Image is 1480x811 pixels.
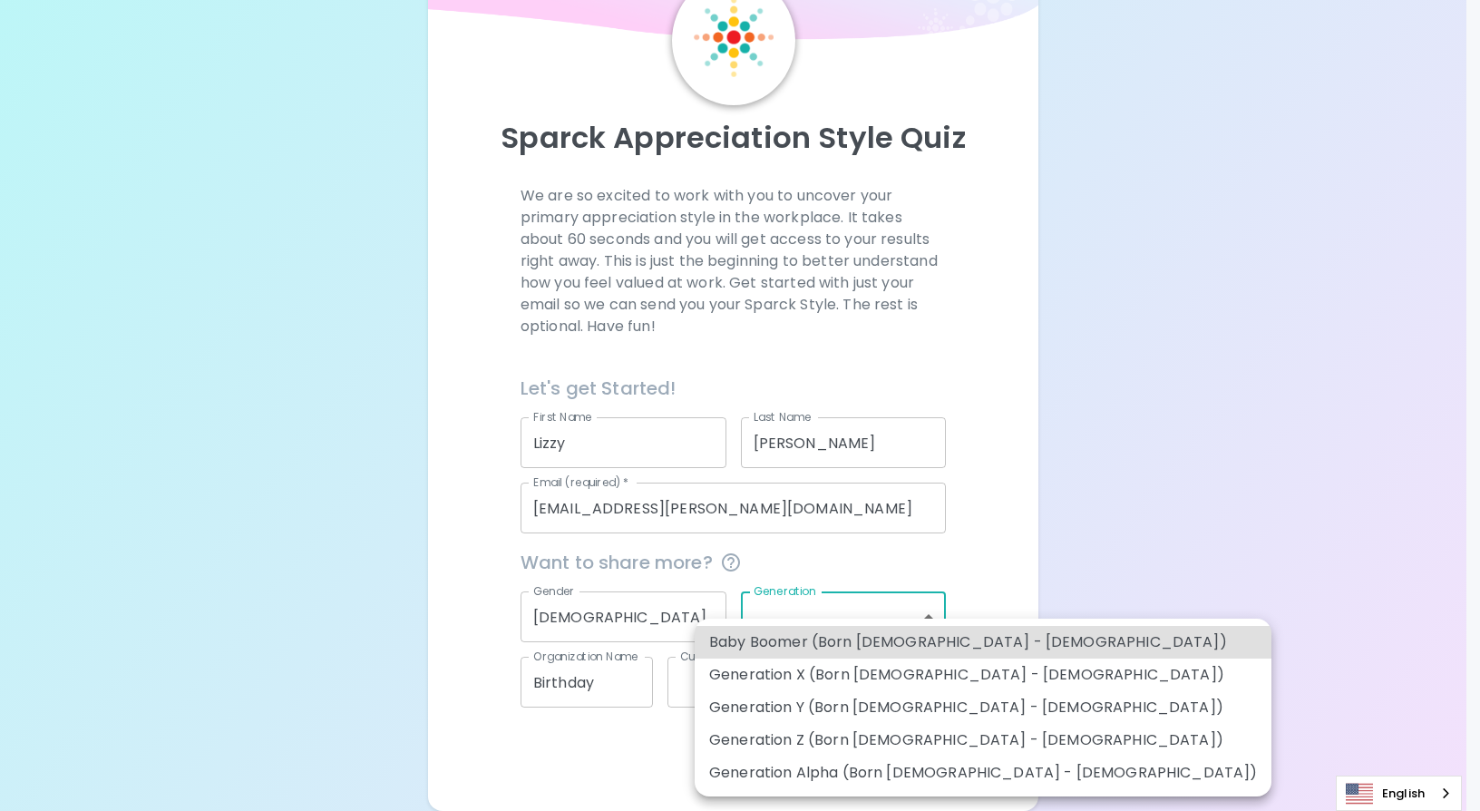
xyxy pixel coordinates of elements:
[695,757,1271,789] li: Generation Alpha (Born [DEMOGRAPHIC_DATA] - [DEMOGRAPHIC_DATA])
[695,691,1271,724] li: Generation Y (Born [DEMOGRAPHIC_DATA] - [DEMOGRAPHIC_DATA])
[695,626,1271,659] li: Baby Boomer (Born [DEMOGRAPHIC_DATA] - [DEMOGRAPHIC_DATA])
[695,724,1271,757] li: Generation Z (Born [DEMOGRAPHIC_DATA] - [DEMOGRAPHIC_DATA])
[695,659,1271,691] li: Generation X (Born [DEMOGRAPHIC_DATA] - [DEMOGRAPHIC_DATA])
[1337,777,1461,810] a: English
[1336,776,1462,811] aside: Language selected: English
[1336,776,1462,811] div: Language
